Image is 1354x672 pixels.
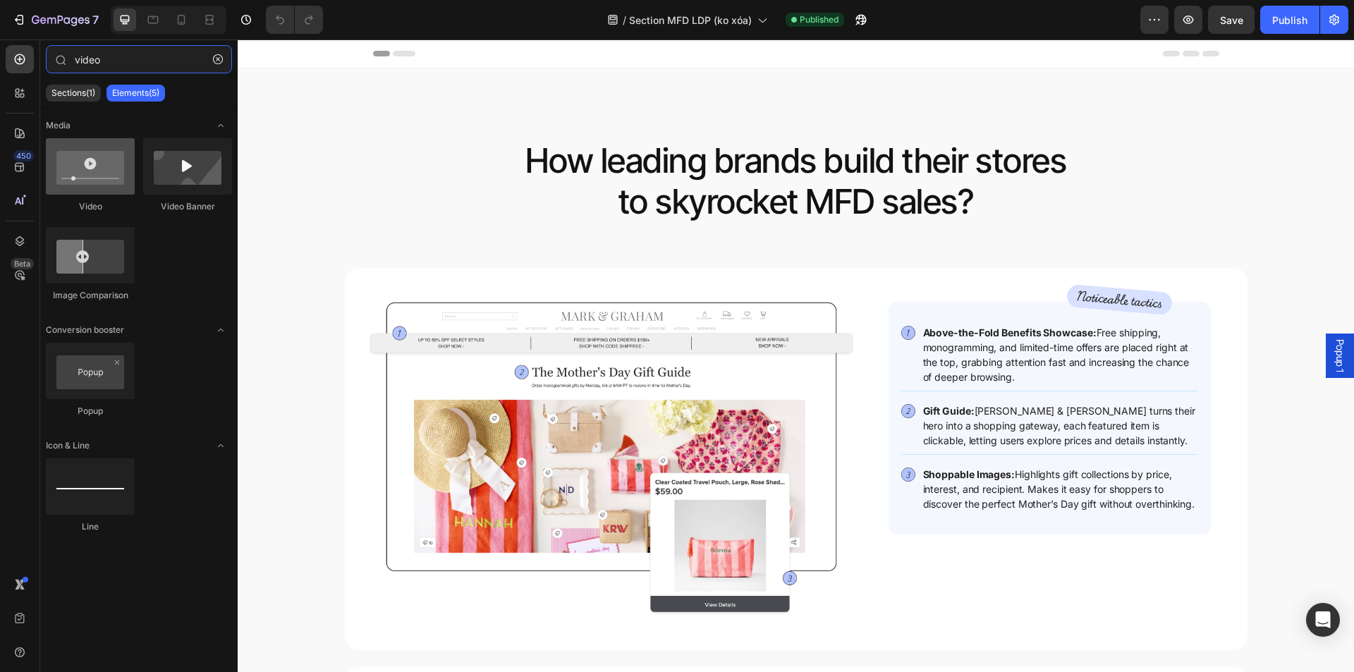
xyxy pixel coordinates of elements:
span: Section MFD LDP (ko xóa) [629,13,752,28]
span: Published [800,13,838,26]
span: Popup 1 [1095,300,1109,333]
div: 450 [13,150,34,161]
div: Open Intercom Messenger [1306,603,1340,637]
strong: Gift Guide: [685,365,737,377]
span: / [623,13,626,28]
p: [PERSON_NAME] & [PERSON_NAME] turns their hero into a shopping gateway, each featured item is cli... [685,364,958,408]
p: Elements(5) [112,87,159,99]
iframe: Design area [238,39,1354,672]
div: Image Comparison [46,289,135,302]
p: Sections(1) [51,87,95,99]
button: Publish [1260,6,1319,34]
p: Free shipping, monogramming, and limited-time offers are placed right at the top, grabbing attent... [685,286,958,345]
div: Undo/Redo [266,6,323,34]
div: Line [46,520,135,533]
span: Toggle open [209,434,232,457]
div: Video Banner [143,200,232,213]
span: Toggle open [209,319,232,341]
p: Highlights gift collections by price, interest, and recipient. Makes it easy for shoppers to disc... [685,427,958,472]
span: Toggle open [209,114,232,137]
span: Save [1220,14,1243,26]
div: Video [46,200,135,213]
p: 7 [92,11,99,28]
span: Media [46,119,71,132]
img: gempages_492436606603494278-7bb2f913-5187-4870-b4d5-b81151d9b10c.png [130,262,617,577]
strong: Shoppable Images: [685,429,777,441]
p: Noticeable tactics [837,251,926,269]
div: Beta [11,258,34,269]
input: Search Sections & Elements [46,45,232,73]
button: Save [1208,6,1255,34]
span: Icon & Line [46,439,90,452]
strong: Above-the-Fold Benefits Showcase: [685,287,859,299]
span: Conversion booster [46,324,124,336]
div: Publish [1272,13,1307,28]
button: <p>Noticeable tactics</p> [829,245,935,276]
h2: How leading brands build their stores to skyrocket MFD sales? [281,99,836,183]
div: Popup [46,405,135,417]
button: 7 [6,6,105,34]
